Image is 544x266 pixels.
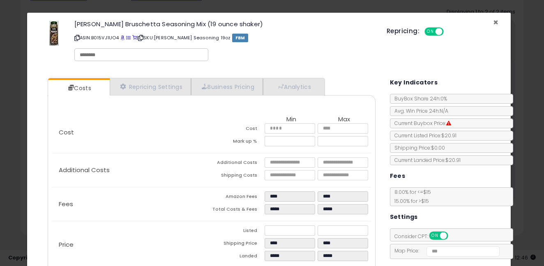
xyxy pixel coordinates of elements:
[390,171,406,181] h5: Fees
[212,251,265,264] td: Landed
[430,232,440,239] span: ON
[212,204,265,217] td: Total Costs & Fees
[446,121,451,126] i: Suppressed Buy Box
[390,212,418,222] h5: Settings
[390,95,447,102] span: BuyBox Share 24h: 0%
[52,241,212,248] p: Price
[49,21,59,45] img: 41chQuVvSfL._SL60_.jpg
[52,129,212,136] p: Cost
[390,157,461,164] span: Current Landed Price: $20.91
[390,198,429,205] span: 15.00 % for > $15
[212,170,265,183] td: Shipping Costs
[318,116,371,123] th: Max
[52,201,212,207] p: Fees
[390,189,431,205] span: 8.00 % for <= $15
[212,225,265,238] td: Listed
[232,34,249,42] span: FBM
[212,238,265,251] td: Shipping Price
[263,78,324,95] a: Analytics
[425,28,436,35] span: ON
[390,77,438,88] h5: Key Indicators
[390,107,448,114] span: Avg. Win Price 24h: N/A
[74,31,374,44] p: ASIN: B015VJ1UO4 | SKU: [PERSON_NAME] Seasoning 19oz
[447,232,460,239] span: OFF
[212,191,265,204] td: Amazon Fees
[48,80,109,96] a: Costs
[191,78,263,95] a: Business Pricing
[443,28,456,35] span: OFF
[120,34,125,41] a: BuyBox page
[52,167,212,173] p: Additional Costs
[390,120,451,127] span: Current Buybox Price:
[212,157,265,170] td: Additional Costs
[493,16,498,28] span: ×
[390,233,459,240] span: Consider CPT:
[387,28,420,34] h5: Repricing:
[390,132,456,139] span: Current Listed Price: $20.91
[212,123,265,136] td: Cost
[132,34,137,41] a: Your listing only
[390,144,445,151] span: Shipping Price: $0.00
[74,21,374,27] h3: [PERSON_NAME] Bruschetta Seasoning Mix (19 ounce shaker)
[212,136,265,149] td: Mark up %
[390,247,500,254] span: Map Price:
[126,34,131,41] a: All offer listings
[265,116,318,123] th: Min
[110,78,191,95] a: Repricing Settings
